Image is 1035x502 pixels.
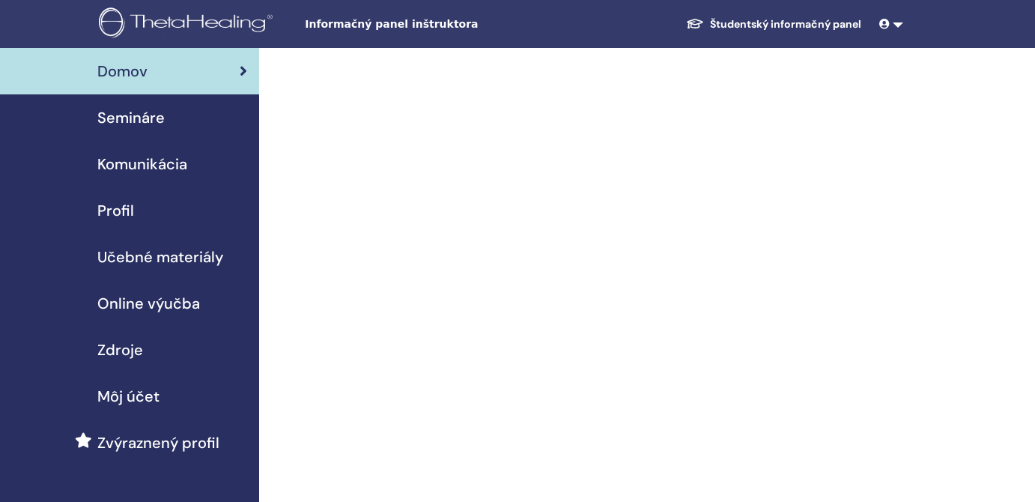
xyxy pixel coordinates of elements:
[97,246,223,268] span: Učebné materiály
[305,16,529,32] span: Informačný panel inštruktora
[97,432,219,454] span: Zvýraznený profil
[97,385,160,408] span: Môj účet
[97,199,134,222] span: Profil
[686,17,704,30] img: graduation-cap-white.svg
[97,153,187,175] span: Komunikácia
[99,7,278,41] img: logo.png
[97,292,200,315] span: Online výučba
[97,60,148,82] span: Domov
[674,10,873,38] a: Študentský informačný panel
[97,339,143,361] span: Zdroje
[97,106,165,129] span: Semináre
